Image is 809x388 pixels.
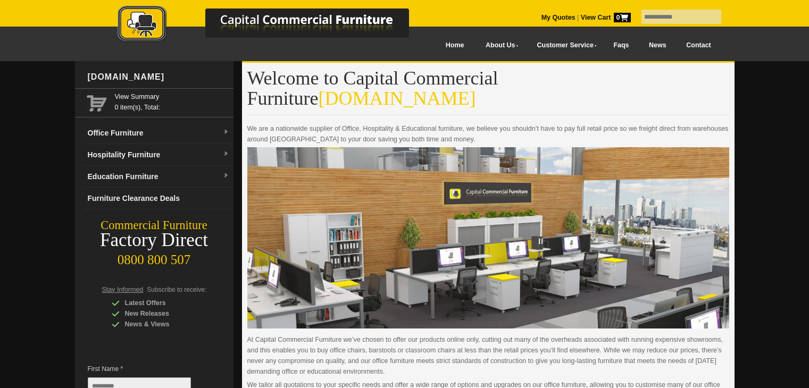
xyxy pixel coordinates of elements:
div: Latest Offers [112,298,213,308]
p: We are a nationwide supplier of Office, Hospitality & Educational furniture, we believe you shoul... [247,123,729,145]
a: Faqs [604,33,639,57]
a: News [639,33,676,57]
img: Capital Commercial Furniture Logo [88,5,461,44]
div: News & Views [112,319,213,330]
span: Subscribe to receive: [147,286,206,293]
a: Furniture Clearance Deals [84,188,233,209]
strong: View Cart [581,14,631,21]
a: My Quotes [541,14,576,21]
img: About CCFNZ [247,147,729,328]
a: Contact [676,33,721,57]
span: First Name * [88,364,207,374]
div: Commercial Furniture [75,218,233,233]
img: dropdown [223,173,229,179]
div: Factory Direct [75,233,233,248]
a: Customer Service [525,33,603,57]
img: dropdown [223,151,229,157]
a: Hospitality Furnituredropdown [84,144,233,166]
h1: Welcome to Capital Commercial Furniture [247,68,729,115]
a: View Cart0 [579,14,630,21]
a: Education Furnituredropdown [84,166,233,188]
div: 0800 800 507 [75,247,233,267]
div: [DOMAIN_NAME] [84,61,233,93]
span: Stay Informed [102,286,144,293]
span: [DOMAIN_NAME] [318,88,476,109]
a: Office Furnituredropdown [84,122,233,144]
a: About Us [474,33,525,57]
span: 0 [614,13,631,22]
span: 0 item(s), Total: [115,91,229,111]
a: Capital Commercial Furniture Logo [88,5,461,47]
img: dropdown [223,129,229,136]
a: View Summary [115,91,229,102]
p: At Capital Commercial Furniture we’ve chosen to offer our products online only, cutting out many ... [247,334,729,377]
div: New Releases [112,308,213,319]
